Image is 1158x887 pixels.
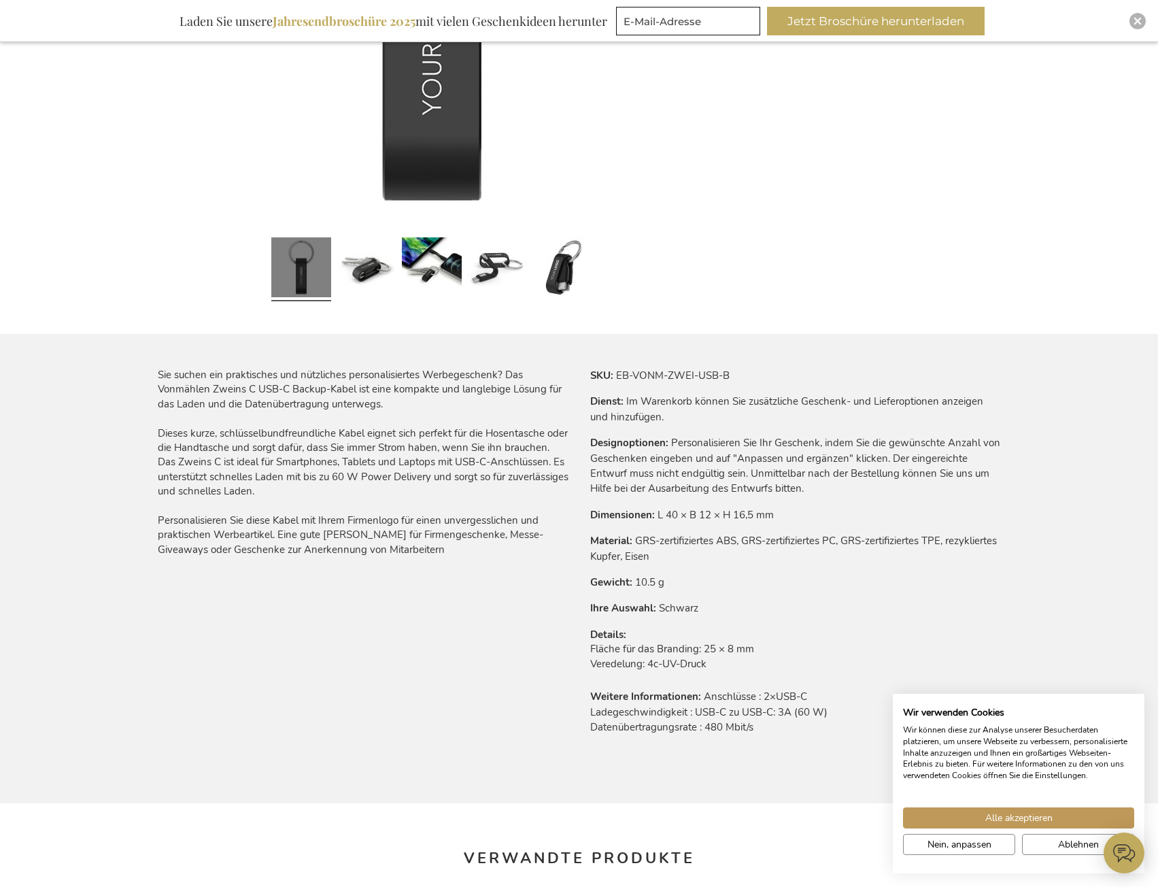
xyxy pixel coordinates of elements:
a: Vonmählen Zweins C Das Usb-c Backup Kabel - Schwarz [271,232,331,307]
img: Close [1134,17,1142,25]
form: marketing offers and promotions [616,7,764,39]
a: Vonmählen Zweins C Das Usb-c Backup Kabel - Schwarz [532,232,592,307]
input: E-Mail-Adresse [616,7,760,35]
button: Akzeptieren Sie alle cookies [903,807,1134,829]
span: Ablehnen [1058,837,1099,852]
span: Nein, anpassen [927,837,991,852]
a: Vonmählen Zweins C Das Usb-c Backup Kabel - Schwarz [467,232,527,307]
iframe: belco-activator-frame [1104,833,1144,873]
p: Wir können diese zur Analyse unserer Besucherdaten platzieren, um unsere Webseite zu verbessern, ... [903,724,1134,782]
a: Vonmählen Zweins C Das Usb-c Backup Kabel - Schwarz [337,232,396,307]
td: Fläche für das Branding: 25 × 8 mm Veredelung: 4c-UV-Druck [590,642,1001,678]
div: Sie suchen ein praktisches und nützliches personalisiertes Werbegeschenk? Das Vonmählen Zweins C ... [158,368,568,557]
span: Alle akzeptieren [985,811,1053,825]
h2: Wir verwenden Cookies [903,707,1134,719]
button: cookie Einstellungen anpassen [903,834,1015,855]
strong: Verwandte Produkte [464,848,695,869]
button: Jetzt Broschüre herunterladen [767,7,985,35]
b: Jahresendbroschüre 2025 [273,13,415,29]
button: Alle verweigern cookies [1022,834,1134,855]
div: Close [1129,13,1146,29]
div: Laden Sie unsere mit vielen Geschenkideen herunter [173,7,613,35]
a: Vonmählen Zweins C Das Usb-c Backup Kabel - Schwarz [402,232,462,307]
